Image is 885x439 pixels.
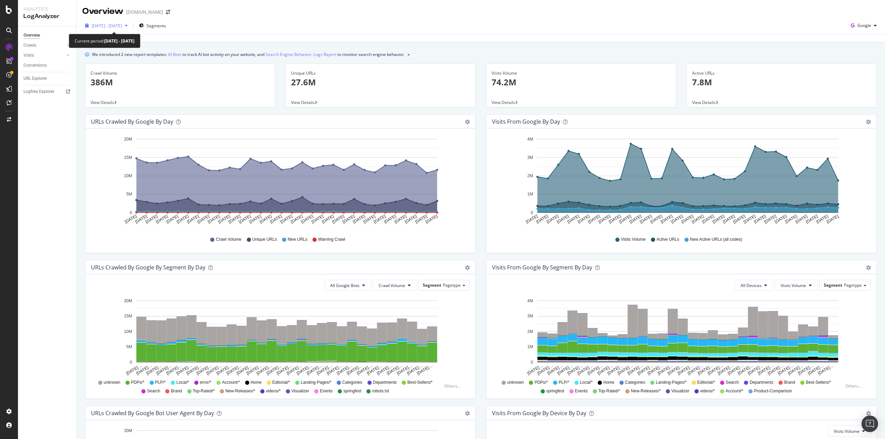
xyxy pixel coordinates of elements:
div: Crawl Volume [91,70,270,76]
text: [DATE] [300,214,314,225]
p: 7.8M [692,76,871,88]
svg: A chart. [91,296,467,376]
text: [DATE] [639,214,653,225]
span: Account/* [726,388,743,394]
text: [DATE] [535,214,549,225]
span: Local/* [176,380,189,385]
text: [DATE] [597,214,611,225]
span: springfest [546,388,564,394]
div: Unique URLs [291,70,470,76]
div: URL Explorer [24,75,47,82]
a: Logfiles Explorer [24,88,72,95]
span: robots.txt [372,388,389,394]
button: close banner [406,49,411,59]
div: Overview [82,6,123,17]
span: Pagetype [443,282,461,288]
text: [DATE] [290,214,304,225]
span: Crawl Volume [379,283,405,288]
button: All Devices [735,280,773,291]
div: gear [866,411,871,416]
span: Visits Volume [834,428,859,434]
div: Analytics [24,6,71,12]
svg: A chart. [91,134,467,230]
span: Visualizer [291,388,309,394]
text: [DATE] [238,214,252,225]
span: Segments [147,23,166,29]
text: 1M [527,344,533,349]
span: Unique URLs [252,237,277,242]
text: [DATE] [784,214,798,225]
div: We introduced 2 new report templates: to track AI bot activity on your website, and to monitor se... [92,51,405,58]
span: Visits Volume [781,283,806,288]
button: Crawl Volume [373,280,417,291]
span: Segment [824,282,842,288]
div: gear [866,120,871,124]
span: All Google Bots [330,283,360,288]
span: PLP/* [559,380,569,385]
span: Home [251,380,262,385]
text: 5M [126,344,132,349]
div: Others... [845,383,865,389]
text: 0 [130,210,132,215]
div: info banner [85,51,877,58]
span: Search [147,388,160,394]
text: [DATE] [217,214,231,225]
text: 3M [527,314,533,318]
span: unknown [104,380,120,385]
text: [DATE] [680,214,694,225]
div: Overview [24,32,40,39]
div: [DOMAIN_NAME] [126,9,163,16]
span: Crawl Volume [216,237,241,242]
span: Warning Crawl [318,237,345,242]
text: 1M [527,192,533,197]
span: videos/* [700,388,715,394]
div: A chart. [492,296,868,376]
a: Overview [24,32,72,39]
text: [DATE] [743,214,756,225]
text: [DATE] [342,214,355,225]
text: [DATE] [525,214,539,225]
span: Active URLs [656,237,679,242]
text: [DATE] [321,214,335,225]
span: Product-Comparison [754,388,792,394]
span: Account/* [222,380,240,385]
span: New-Releases/* [225,388,255,394]
text: [DATE] [145,214,158,225]
span: PDPs/* [131,380,145,385]
span: Categories [342,380,362,385]
button: Visits Volume [828,426,871,437]
span: View Details [91,99,114,105]
p: 74.2M [492,76,671,88]
span: Categories [625,380,645,385]
span: Events [320,388,333,394]
a: URL Explorer [24,75,72,82]
text: [DATE] [279,214,293,225]
text: 10M [124,329,132,334]
a: AI Bots [168,51,181,58]
text: 2M [527,173,533,178]
a: Conversions [24,62,72,69]
div: URLs Crawled by Google bot User Agent By Day [91,410,214,417]
text: [DATE] [196,214,210,225]
span: View Details [692,99,716,105]
text: [DATE] [722,214,736,225]
text: [DATE] [794,214,808,225]
span: Local/* [580,380,593,385]
span: Brand [171,388,182,394]
text: [DATE] [414,214,428,225]
text: 5M [126,192,132,197]
text: [DATE] [269,214,283,225]
b: [DATE] - [DATE] [104,38,134,44]
div: Visits from Google By Segment By Day [492,264,592,271]
span: Google [857,22,871,28]
text: [DATE] [404,214,418,225]
span: [DATE] - [DATE] [92,23,122,29]
svg: A chart. [492,134,868,230]
span: videos/* [266,388,281,394]
text: 2M [527,329,533,334]
text: 0 [531,360,533,365]
text: 20M [124,428,132,433]
div: Conversions [24,62,47,69]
